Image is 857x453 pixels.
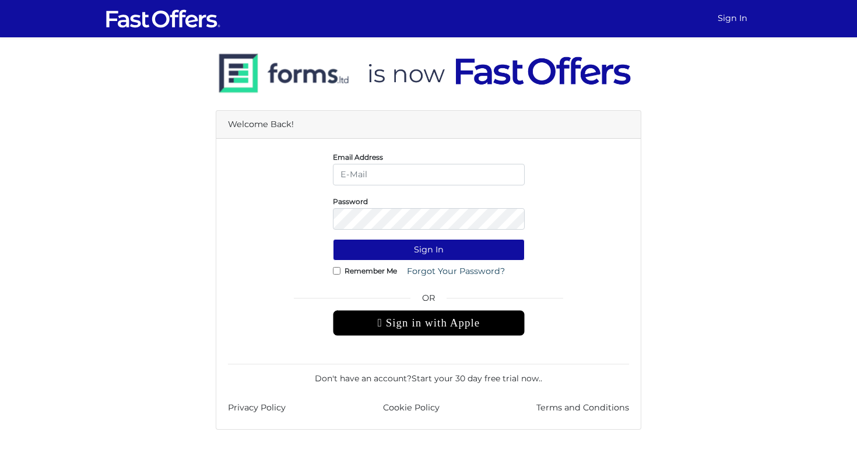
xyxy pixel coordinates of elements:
[399,261,512,282] a: Forgot Your Password?
[345,269,397,272] label: Remember Me
[216,111,641,139] div: Welcome Back!
[713,7,752,30] a: Sign In
[333,239,525,261] button: Sign In
[228,401,286,415] a: Privacy Policy
[228,364,629,385] div: Don't have an account? .
[333,200,368,203] label: Password
[333,310,525,336] div: Sign in with Apple
[333,164,525,185] input: E-Mail
[412,373,540,384] a: Start your 30 day free trial now.
[383,401,440,415] a: Cookie Policy
[536,401,629,415] a: Terms and Conditions
[333,156,383,159] label: Email Address
[333,292,525,310] span: OR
